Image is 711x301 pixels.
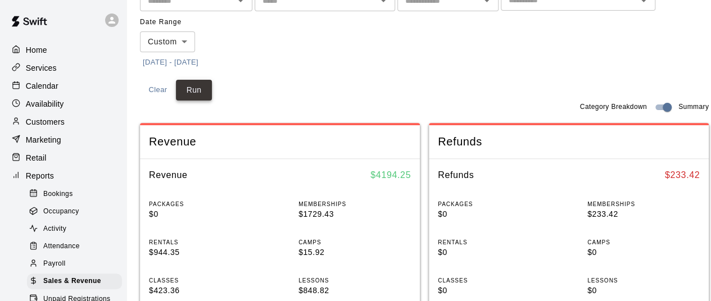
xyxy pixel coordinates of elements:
p: CAMPS [587,238,700,247]
a: Sales & Revenue [27,273,126,290]
span: Occupancy [43,206,79,217]
div: Activity [27,221,122,237]
div: Payroll [27,256,122,272]
span: Revenue [149,134,411,149]
p: $423.36 [149,285,261,297]
p: $0 [587,285,700,297]
span: Payroll [43,258,65,270]
a: Services [9,60,117,76]
a: Bookings [27,185,126,203]
p: PACKAGES [149,200,261,208]
a: Attendance [27,238,126,256]
a: Customers [9,113,117,130]
p: Reports [26,170,54,181]
button: Clear [140,80,176,101]
p: $848.82 [298,285,411,297]
a: Marketing [9,131,117,148]
span: Refunds [438,134,700,149]
p: $0 [438,247,550,258]
button: Run [176,80,212,101]
p: $15.92 [298,247,411,258]
span: Bookings [43,189,73,200]
h6: Refunds [438,168,474,183]
p: RENTALS [438,238,550,247]
span: Date Range [140,13,238,31]
h6: Revenue [149,168,188,183]
p: LESSONS [587,276,700,285]
p: $0 [438,208,550,220]
p: LESSONS [298,276,411,285]
div: Bookings [27,186,122,202]
p: $0 [438,285,550,297]
a: Occupancy [27,203,126,220]
p: $1729.43 [298,208,411,220]
p: RENTALS [149,238,261,247]
a: Payroll [27,256,126,273]
div: Sales & Revenue [27,273,122,289]
button: [DATE] - [DATE] [140,54,201,71]
a: Reports [9,167,117,184]
p: $0 [587,247,700,258]
a: Calendar [9,77,117,94]
p: $944.35 [149,247,261,258]
p: MEMBERSHIPS [587,200,700,208]
p: Marketing [26,134,61,145]
p: $233.42 [587,208,700,220]
h6: $ 233.42 [665,168,700,183]
a: Availability [9,95,117,112]
a: Retail [9,149,117,166]
h6: $ 4194.25 [370,168,411,183]
div: Attendance [27,239,122,254]
span: Summary [678,102,709,113]
p: Calendar [26,80,58,92]
p: Customers [26,116,65,127]
span: Category Breakdown [580,102,647,113]
p: $0 [149,208,261,220]
span: Sales & Revenue [43,276,101,287]
p: Services [26,62,57,74]
p: CLASSES [438,276,550,285]
a: Activity [27,221,126,238]
p: MEMBERSHIPS [298,200,411,208]
div: Custom [140,31,195,52]
span: Attendance [43,241,80,252]
p: PACKAGES [438,200,550,208]
span: Activity [43,224,66,235]
div: Occupancy [27,204,122,220]
a: Home [9,42,117,58]
p: Home [26,44,47,56]
p: Availability [26,98,64,110]
p: Retail [26,152,47,163]
p: CAMPS [298,238,411,247]
p: CLASSES [149,276,261,285]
